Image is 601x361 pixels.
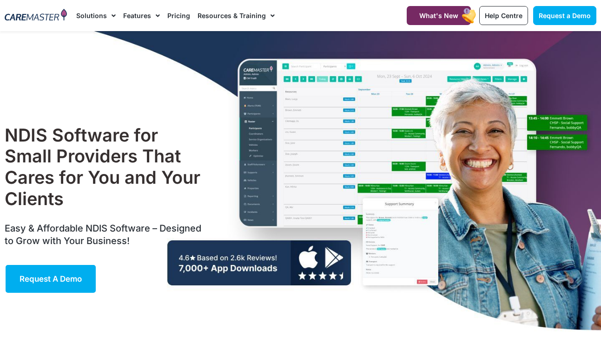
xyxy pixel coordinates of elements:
[5,264,97,294] a: Request a Demo
[419,12,458,19] span: What's New
[479,6,528,25] a: Help Centre
[407,6,471,25] a: What's New
[5,9,67,23] img: CareMaster Logo
[485,12,522,19] span: Help Centre
[539,12,591,19] span: Request a Demo
[5,223,201,246] span: Easy & Affordable NDIS Software – Designed to Grow with Your Business!
[20,274,82,284] span: Request a Demo
[5,125,206,209] h1: NDIS Software for Small Providers That Cares for You and Your Clients
[533,6,596,25] a: Request a Demo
